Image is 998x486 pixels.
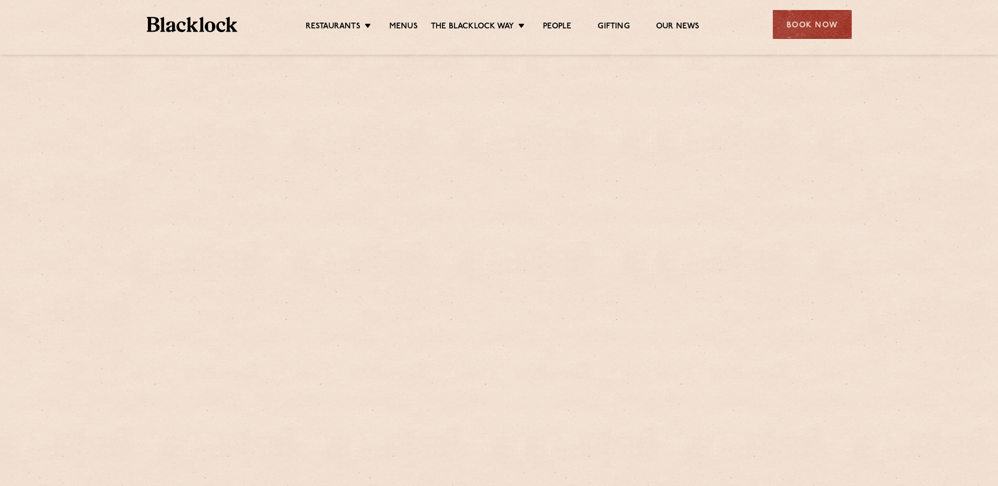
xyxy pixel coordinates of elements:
a: People [543,22,571,33]
a: The Blacklock Way [431,22,514,33]
a: Restaurants [306,22,360,33]
a: Gifting [598,22,629,33]
div: Book Now [773,10,852,39]
img: BL_Textured_Logo-footer-cropped.svg [147,17,238,32]
a: Menus [389,22,418,33]
a: Our News [656,22,700,33]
